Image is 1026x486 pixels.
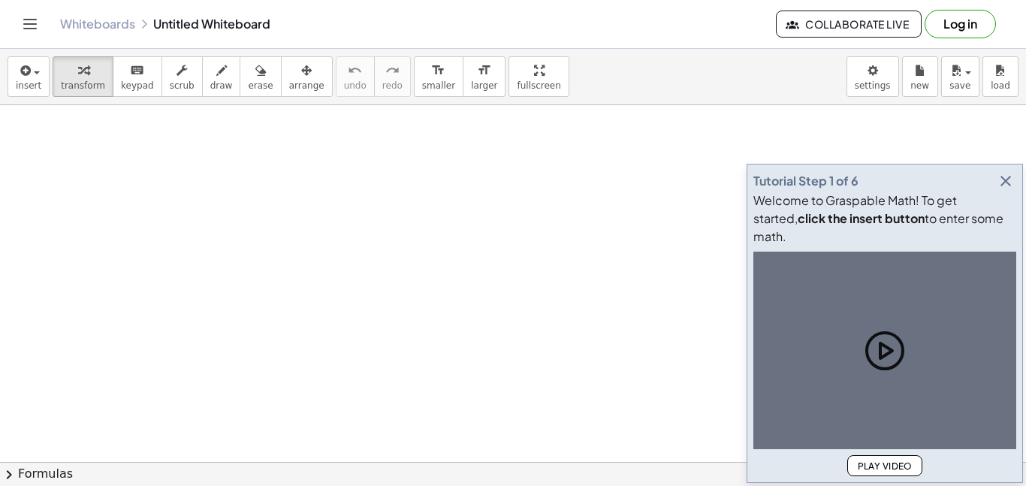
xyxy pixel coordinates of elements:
button: new [902,56,938,97]
i: undo [348,62,362,80]
span: keypad [121,80,154,91]
span: save [949,80,970,91]
i: format_size [477,62,491,80]
button: format_sizelarger [463,56,505,97]
span: smaller [422,80,455,91]
button: settings [846,56,899,97]
span: settings [855,80,891,91]
span: scrub [170,80,195,91]
span: arrange [289,80,324,91]
button: keyboardkeypad [113,56,162,97]
button: fullscreen [508,56,569,97]
button: save [941,56,979,97]
button: undoundo [336,56,375,97]
button: scrub [161,56,203,97]
span: Collaborate Live [789,17,909,31]
button: erase [240,56,281,97]
span: load [991,80,1010,91]
span: undo [344,80,367,91]
button: draw [202,56,241,97]
button: transform [53,56,113,97]
span: fullscreen [517,80,560,91]
b: click the insert button [798,210,925,226]
button: Collaborate Live [776,11,922,38]
i: keyboard [130,62,144,80]
button: format_sizesmaller [414,56,463,97]
span: redo [382,80,403,91]
button: redoredo [374,56,411,97]
span: Play Video [857,460,913,472]
button: arrange [281,56,333,97]
div: Welcome to Graspable Math! To get started, to enter some math. [753,192,1016,246]
button: insert [8,56,50,97]
i: format_size [431,62,445,80]
i: redo [385,62,400,80]
span: insert [16,80,41,91]
button: Toggle navigation [18,12,42,36]
span: larger [471,80,497,91]
span: erase [248,80,273,91]
button: Log in [925,10,996,38]
button: load [982,56,1018,97]
a: Whiteboards [60,17,135,32]
div: Tutorial Step 1 of 6 [753,172,859,190]
span: new [910,80,929,91]
button: Play Video [847,455,922,476]
span: draw [210,80,233,91]
span: transform [61,80,105,91]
